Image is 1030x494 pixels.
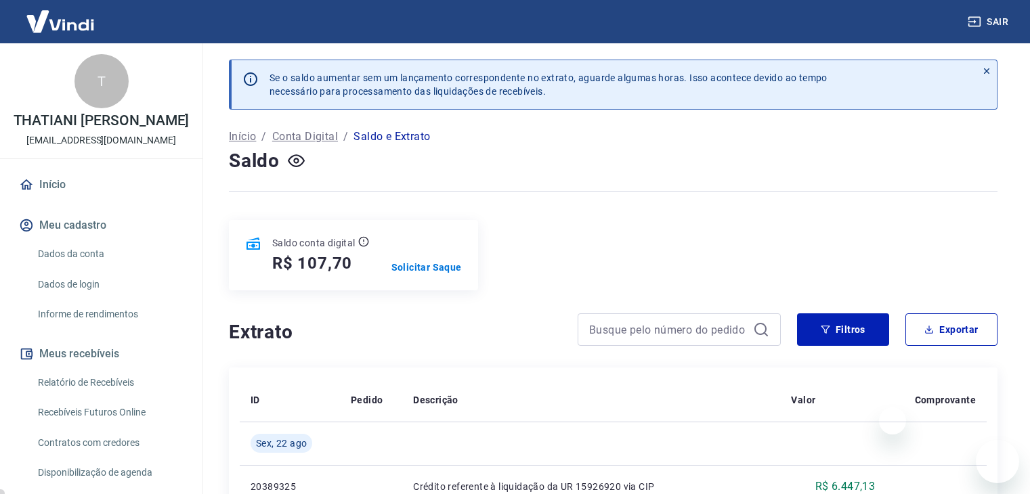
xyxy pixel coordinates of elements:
[589,319,748,340] input: Busque pelo número do pedido
[33,240,186,268] a: Dados da conta
[351,393,383,407] p: Pedido
[26,133,176,148] p: [EMAIL_ADDRESS][DOMAIN_NAME]
[256,436,307,450] span: Sex, 22 ago
[797,313,889,346] button: Filtros
[16,170,186,200] a: Início
[343,129,348,145] p: /
[251,393,260,407] p: ID
[229,148,280,175] h4: Saldo
[915,393,976,407] p: Comprovante
[229,319,561,346] h4: Extrato
[33,399,186,426] a: Recebíveis Futuros Online
[976,440,1019,483] iframe: Botão para abrir a janela de mensagens
[16,1,104,42] img: Vindi
[879,407,906,434] iframe: Fechar mensagem
[272,252,352,274] h5: R$ 107,70
[272,236,356,250] p: Saldo conta digital
[229,129,256,145] a: Início
[33,369,186,397] a: Relatório de Recebíveis
[905,313,997,346] button: Exportar
[16,339,186,369] button: Meus recebíveis
[251,480,329,493] p: 20389325
[353,129,430,145] p: Saldo e Extrato
[74,54,129,108] div: T
[33,271,186,298] a: Dados de login
[33,459,186,487] a: Disponibilização de agenda
[391,261,462,274] a: Solicitar Saque
[33,429,186,457] a: Contratos com credores
[33,300,186,328] a: Informe de rendimentos
[16,210,186,240] button: Meu cadastro
[272,129,338,145] a: Conta Digital
[14,114,190,128] p: THATIANI [PERSON_NAME]
[413,480,769,493] p: Crédito referente à liquidação da UR 15926920 via CIP
[270,71,828,98] p: Se o saldo aumentar sem um lançamento correspondente no extrato, aguarde algumas horas. Isso acon...
[413,393,458,407] p: Descrição
[791,393,815,407] p: Valor
[965,9,1014,35] button: Sair
[261,129,266,145] p: /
